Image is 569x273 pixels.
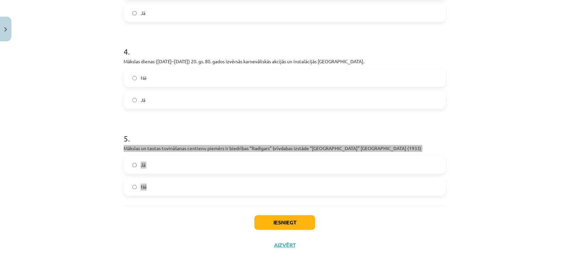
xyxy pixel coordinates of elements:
[272,242,297,248] button: Aizvērt
[254,215,315,230] button: Iesniegt
[132,98,137,102] input: Jā
[4,27,7,32] img: icon-close-lesson-0947bae3869378f0d4975bcd49f059093ad1ed9edebbc8119c70593378902aed.svg
[141,10,145,17] span: Jā
[124,58,446,65] p: Mākslas dienas ([DATE]–[DATE]) 20. gs. 80. gados izvērsās karnevāliskās akcijās un instalācijās [...
[132,163,137,167] input: Jā
[124,122,446,143] h1: 5 .
[124,145,446,152] p: Mākslas un tautas tuvināšanas centienu piemērs ir biedrības “Radigars” brīvdabas izstāde “[GEOGRA...
[132,76,137,80] input: Nē
[141,75,147,82] span: Nē
[141,97,145,104] span: Jā
[124,35,446,56] h1: 4 .
[141,183,147,190] span: Nē
[141,161,145,168] span: Jā
[132,185,137,189] input: Nē
[132,11,137,15] input: Jā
